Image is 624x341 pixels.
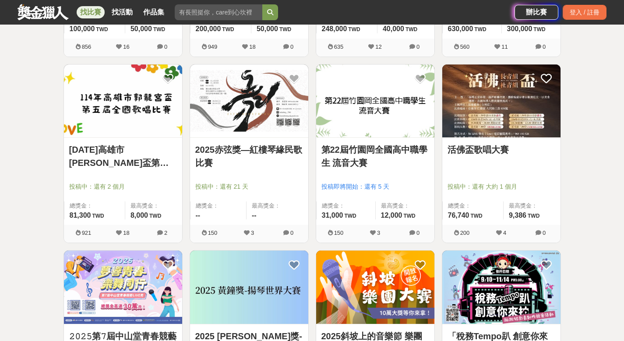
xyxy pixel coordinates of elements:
span: 0 [543,43,546,50]
span: 100,000 [70,25,95,32]
span: 856 [82,43,92,50]
span: 0 [416,43,420,50]
span: 投稿中：還有 2 個月 [69,182,177,191]
span: TWD [528,213,539,219]
span: 200,000 [196,25,221,32]
img: Cover Image [64,251,182,324]
span: 4 [503,230,506,236]
a: 辦比賽 [515,5,558,20]
span: 最高獎金： [509,201,555,210]
span: 總獎金： [448,201,498,210]
span: 總獎金： [70,201,120,210]
a: Cover Image [316,251,434,324]
img: Cover Image [190,65,308,138]
span: 248,000 [322,25,347,32]
span: 投稿中：還有 21 天 [195,182,303,191]
a: 2025赤弦獎—紅樓琴緣民歌比賽 [195,143,303,169]
span: 630,000 [448,25,473,32]
a: Cover Image [442,251,561,324]
img: Cover Image [442,65,561,138]
span: 949 [208,43,218,50]
span: 0 [290,230,293,236]
span: 300,000 [507,25,532,32]
span: 16 [123,43,129,50]
a: Cover Image [190,251,308,324]
span: 3 [377,230,380,236]
span: 0 [164,43,167,50]
span: 0 [290,43,293,50]
span: 921 [82,230,92,236]
span: 2 [164,230,167,236]
span: TWD [474,26,486,32]
span: 3 [251,230,254,236]
span: 12 [375,43,381,50]
input: 有長照挺你，care到心坎裡！青春出手，拍出照顧 影音徵件活動 [175,4,262,20]
img: Cover Image [442,251,561,324]
span: 50,000 [257,25,278,32]
span: 11 [501,43,508,50]
span: TWD [344,213,356,219]
span: TWD [149,213,161,219]
span: TWD [153,26,165,32]
span: 150 [208,230,218,236]
span: 投稿即將開始：還有 5 天 [321,182,429,191]
span: 投稿中：還有 大約 1 個月 [448,182,555,191]
span: 81,300 [70,212,91,219]
span: TWD [92,213,104,219]
span: TWD [533,26,545,32]
span: 18 [123,230,129,236]
span: 200 [460,230,470,236]
span: TWD [470,213,482,219]
span: TWD [96,26,108,32]
a: 找比賽 [77,6,105,18]
span: 18 [249,43,255,50]
span: 50,000 [130,25,152,32]
span: 總獎金： [196,201,241,210]
span: 76,740 [448,212,469,219]
span: 12,000 [381,212,402,219]
span: 最高獎金： [252,201,303,210]
div: 登入 / 註冊 [563,5,606,20]
span: 總獎金： [322,201,370,210]
span: 635 [334,43,344,50]
img: Cover Image [316,65,434,138]
span: -- [196,212,201,219]
span: TWD [279,26,291,32]
span: TWD [222,26,234,32]
span: 9,386 [509,212,526,219]
img: Cover Image [190,251,308,324]
span: 最高獎金： [381,201,429,210]
span: 8,000 [130,212,148,219]
span: TWD [403,213,415,219]
span: 560 [460,43,470,50]
a: 作品集 [140,6,168,18]
span: TWD [405,26,417,32]
span: 150 [334,230,344,236]
img: Cover Image [64,65,182,138]
a: 第22屆竹園岡全國高中職學生 流音大賽 [321,143,429,169]
span: 0 [543,230,546,236]
a: 活佛盃歌唱大賽 [448,143,555,156]
a: [DATE]高雄市[PERSON_NAME]盃第五屆全國歌唱比賽 [69,143,177,169]
a: Cover Image [64,251,182,324]
span: 0 [416,230,420,236]
span: TWD [348,26,360,32]
span: -- [252,212,257,219]
a: 找活動 [108,6,136,18]
span: 最高獎金： [130,201,177,210]
img: Cover Image [316,251,434,324]
span: 31,000 [322,212,343,219]
span: 40,000 [383,25,404,32]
